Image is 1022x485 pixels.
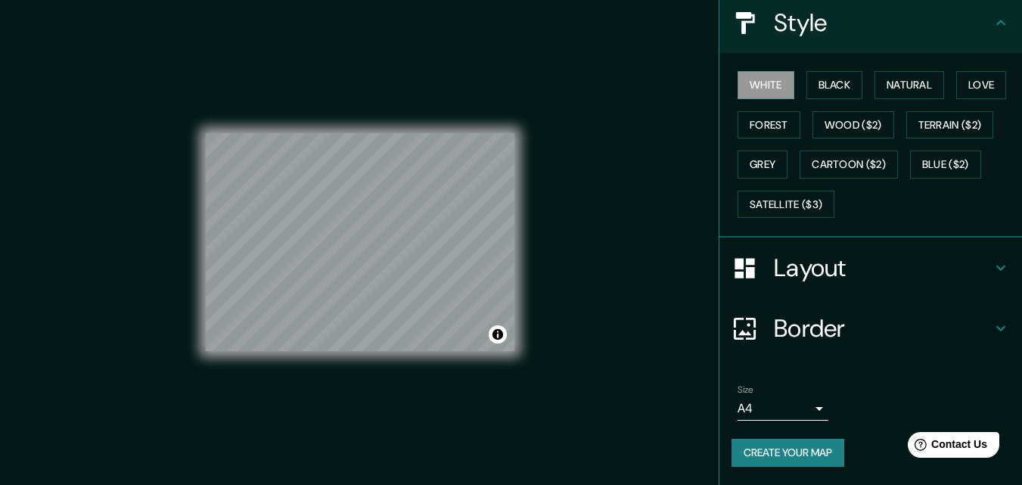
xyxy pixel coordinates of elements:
[732,439,844,467] button: Create your map
[206,133,514,351] canvas: Map
[489,325,507,344] button: Toggle attribution
[956,71,1006,99] button: Love
[774,253,992,283] h4: Layout
[800,151,898,179] button: Cartoon ($2)
[906,111,994,139] button: Terrain ($2)
[910,151,981,179] button: Blue ($2)
[812,111,894,139] button: Wood ($2)
[887,426,1005,468] iframe: Help widget launcher
[738,71,794,99] button: White
[774,8,992,38] h4: Style
[874,71,944,99] button: Natural
[738,384,753,396] label: Size
[738,191,834,219] button: Satellite ($3)
[738,396,828,421] div: A4
[774,313,992,344] h4: Border
[738,111,800,139] button: Forest
[719,238,1022,298] div: Layout
[738,151,787,179] button: Grey
[719,298,1022,359] div: Border
[806,71,863,99] button: Black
